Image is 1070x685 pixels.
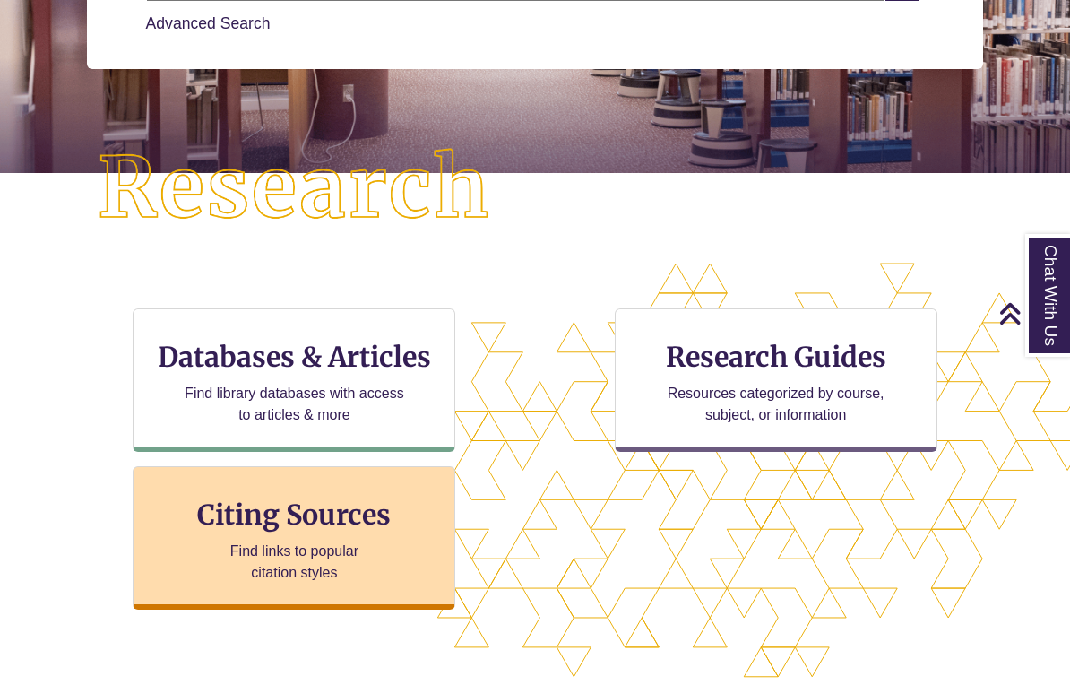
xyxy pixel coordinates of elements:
[186,498,404,532] h3: Citing Sources
[133,466,455,610] a: Citing Sources Find links to popular citation styles
[630,340,922,374] h3: Research Guides
[207,541,382,584] p: Find links to popular citation styles
[133,308,455,452] a: Databases & Articles Find library databases with access to articles & more
[146,14,271,32] a: Advanced Search
[54,105,535,273] img: Research
[177,383,411,426] p: Find library databases with access to articles & more
[148,340,440,374] h3: Databases & Articles
[659,383,893,426] p: Resources categorized by course, subject, or information
[615,308,937,452] a: Research Guides Resources categorized by course, subject, or information
[998,301,1066,325] a: Back to Top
